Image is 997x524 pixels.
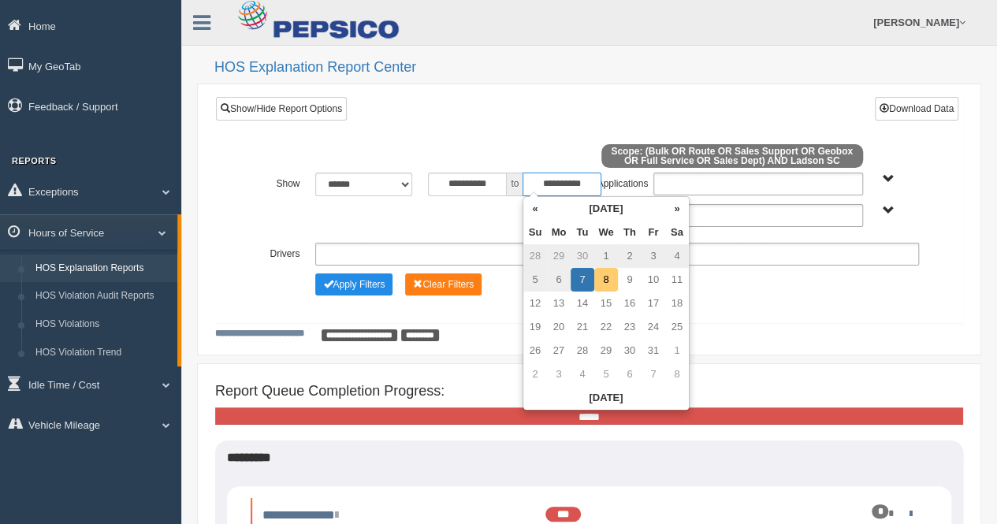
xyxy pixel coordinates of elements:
[875,97,958,121] button: Download Data
[216,97,347,121] a: Show/Hide Report Options
[547,268,571,292] td: 6
[665,221,689,244] th: Sa
[28,339,177,367] a: HOS Violation Trend
[642,268,665,292] td: 10
[571,268,594,292] td: 7
[547,339,571,362] td: 27
[523,197,547,221] th: «
[618,292,642,315] td: 16
[618,339,642,362] td: 30
[665,315,689,339] td: 25
[28,310,177,339] a: HOS Violations
[594,221,618,244] th: We
[594,362,618,386] td: 5
[215,384,963,400] h4: Report Queue Completion Progress:
[642,339,665,362] td: 31
[571,362,594,386] td: 4
[665,292,689,315] td: 18
[618,221,642,244] th: Th
[547,362,571,386] td: 3
[547,221,571,244] th: Mo
[601,144,863,168] span: Scope: (Bulk OR Route OR Sales Support OR Geobox OR Full Service OR Sales Dept) AND Ladson SC
[594,268,618,292] td: 8
[547,244,571,268] td: 29
[251,243,307,262] label: Drivers
[594,339,618,362] td: 29
[665,244,689,268] td: 4
[571,244,594,268] td: 30
[618,244,642,268] td: 2
[618,315,642,339] td: 23
[571,315,594,339] td: 21
[642,221,665,244] th: Fr
[523,292,547,315] td: 12
[594,292,618,315] td: 15
[571,339,594,362] td: 28
[547,315,571,339] td: 20
[28,255,177,283] a: HOS Explanation Reports
[523,386,689,410] th: [DATE]
[28,282,177,310] a: HOS Violation Audit Reports
[618,362,642,386] td: 6
[523,221,547,244] th: Su
[214,60,981,76] h2: HOS Explanation Report Center
[642,362,665,386] td: 7
[665,339,689,362] td: 1
[642,292,665,315] td: 17
[665,268,689,292] td: 11
[547,197,665,221] th: [DATE]
[251,173,307,191] label: Show
[594,315,618,339] td: 22
[315,273,392,295] button: Change Filter Options
[507,173,523,196] span: to
[642,244,665,268] td: 3
[405,273,482,295] button: Change Filter Options
[642,315,665,339] td: 24
[665,362,689,386] td: 8
[547,292,571,315] td: 13
[665,197,689,221] th: »
[523,339,547,362] td: 26
[594,244,618,268] td: 1
[618,268,642,292] td: 9
[589,173,645,191] label: Applications
[571,221,594,244] th: Tu
[523,244,547,268] td: 28
[523,315,547,339] td: 19
[571,292,594,315] td: 14
[523,362,547,386] td: 2
[523,268,547,292] td: 5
